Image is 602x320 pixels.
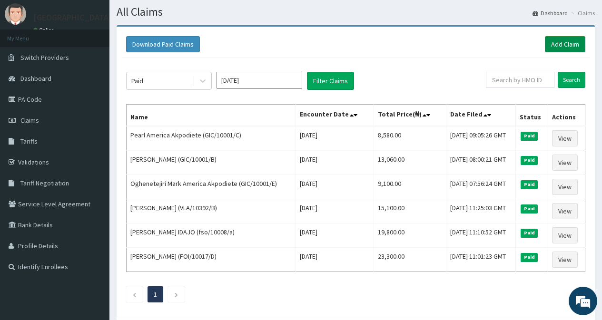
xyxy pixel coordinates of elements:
[296,248,374,272] td: [DATE]
[296,126,374,151] td: [DATE]
[374,126,446,151] td: 8,580.00
[117,6,595,18] h1: All Claims
[127,175,296,199] td: Oghenetejiri Mark America Akpodiete (GIC/10001/E)
[127,248,296,272] td: [PERSON_NAME] (FOI/10017/D)
[55,98,131,194] span: We're online!
[20,179,69,187] span: Tariff Negotiation
[127,105,296,126] th: Name
[446,126,516,151] td: [DATE] 09:05:26 GMT
[533,9,568,17] a: Dashboard
[33,27,56,33] a: Online
[131,76,143,86] div: Paid
[307,72,354,90] button: Filter Claims
[552,227,578,243] a: View
[20,53,69,62] span: Switch Providers
[521,132,538,140] span: Paid
[374,223,446,248] td: 19,800.00
[552,130,578,146] a: View
[296,105,374,126] th: Encounter Date
[446,199,516,223] td: [DATE] 11:25:03 GMT
[5,3,26,25] img: User Image
[374,151,446,175] td: 13,060.00
[20,74,51,83] span: Dashboard
[296,199,374,223] td: [DATE]
[374,175,446,199] td: 9,100.00
[521,229,538,237] span: Paid
[33,13,174,22] p: [GEOGRAPHIC_DATA][PERSON_NAME]
[446,248,516,272] td: [DATE] 11:01:23 GMT
[569,9,595,17] li: Claims
[20,137,38,145] span: Tariffs
[20,116,39,125] span: Claims
[521,180,538,189] span: Paid
[374,105,446,126] th: Total Price(₦)
[296,175,374,199] td: [DATE]
[558,72,585,88] input: Search
[446,105,516,126] th: Date Filed
[552,155,578,171] a: View
[552,203,578,219] a: View
[126,36,200,52] button: Download Paid Claims
[5,216,181,250] textarea: Type your message and hit 'Enter'
[217,72,302,89] input: Select Month and Year
[154,290,157,299] a: Page 1 is your current page
[127,126,296,151] td: Pearl America Akpodiete (GIC/10001/C)
[374,199,446,223] td: 15,100.00
[446,175,516,199] td: [DATE] 07:56:24 GMT
[127,199,296,223] td: [PERSON_NAME] (VLA/10392/B)
[174,290,178,299] a: Next page
[132,290,137,299] a: Previous page
[521,156,538,165] span: Paid
[446,223,516,248] td: [DATE] 11:10:52 GMT
[446,151,516,175] td: [DATE] 08:00:21 GMT
[127,151,296,175] td: [PERSON_NAME] (GIC/10001/B)
[296,151,374,175] td: [DATE]
[127,223,296,248] td: [PERSON_NAME] IDAJO (fso/10008/a)
[296,223,374,248] td: [DATE]
[548,105,585,126] th: Actions
[486,72,554,88] input: Search by HMO ID
[516,105,548,126] th: Status
[521,253,538,262] span: Paid
[18,48,39,71] img: d_794563401_company_1708531726252_794563401
[552,252,578,268] a: View
[156,5,179,28] div: Minimize live chat window
[545,36,585,52] a: Add Claim
[49,53,160,66] div: Chat with us now
[374,248,446,272] td: 23,300.00
[552,179,578,195] a: View
[521,204,538,213] span: Paid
